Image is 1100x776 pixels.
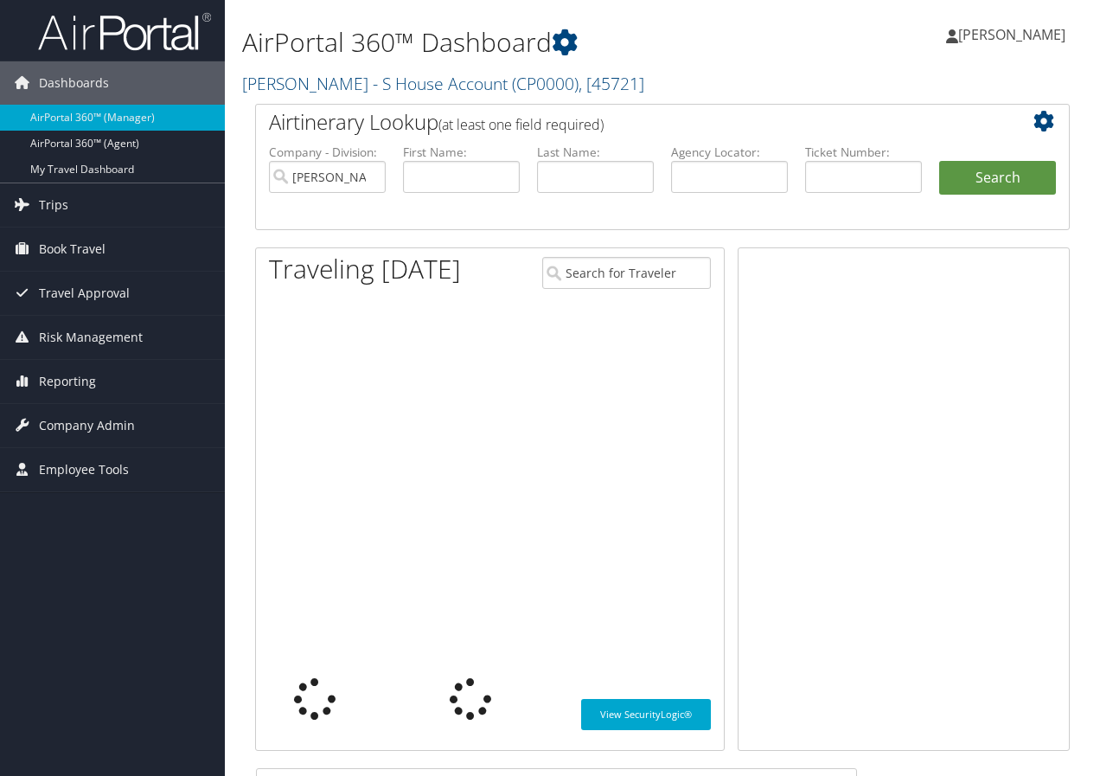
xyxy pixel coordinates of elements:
[242,72,644,95] a: [PERSON_NAME] - S House Account
[39,316,143,359] span: Risk Management
[269,107,988,137] h2: Airtinerary Lookup
[512,72,579,95] span: ( CP0000 )
[946,9,1083,61] a: [PERSON_NAME]
[805,144,922,161] label: Ticket Number:
[269,251,461,287] h1: Traveling [DATE]
[542,257,712,289] input: Search for Traveler
[579,72,644,95] span: , [ 45721 ]
[39,272,130,315] span: Travel Approval
[671,144,788,161] label: Agency Locator:
[39,360,96,403] span: Reporting
[39,61,109,105] span: Dashboards
[39,228,106,271] span: Book Travel
[39,448,129,491] span: Employee Tools
[269,144,386,161] label: Company - Division:
[958,25,1065,44] span: [PERSON_NAME]
[39,404,135,447] span: Company Admin
[939,161,1056,196] button: Search
[438,115,604,134] span: (at least one field required)
[581,699,711,730] a: View SecurityLogic®
[38,11,211,52] img: airportal-logo.png
[537,144,654,161] label: Last Name:
[242,24,803,61] h1: AirPortal 360™ Dashboard
[403,144,520,161] label: First Name:
[39,183,68,227] span: Trips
